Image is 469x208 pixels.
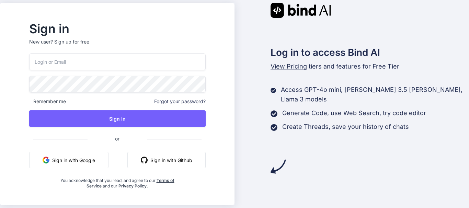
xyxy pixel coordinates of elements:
span: Remember me [29,98,66,105]
div: Sign up for free [54,38,89,45]
h2: Log in to access Bind AI [271,45,469,60]
button: Sign In [29,110,206,127]
input: Login or Email [29,53,206,70]
button: Sign in with Github [127,152,206,168]
span: Forgot your password? [154,98,206,105]
img: Bind AI logo [271,3,331,18]
button: Sign in with Google [29,152,108,168]
p: Create Threads, save your history of chats [282,122,409,132]
span: or [88,130,147,147]
a: Privacy Policy. [118,183,148,188]
p: Generate Code, use Web Search, try code editor [282,108,426,118]
a: Terms of Service [87,178,174,188]
p: New user? [29,38,206,53]
p: tiers and features for Free Tier [271,62,469,71]
h2: Sign in [29,23,206,34]
img: arrow [271,159,286,174]
div: You acknowledge that you read, and agree to our and our [58,174,176,189]
img: google [43,157,49,163]
img: github [141,157,148,163]
span: View Pricing [271,63,307,70]
p: Access GPT-4o mini, [PERSON_NAME] 3.5 [PERSON_NAME], Llama 3 models [281,85,469,104]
